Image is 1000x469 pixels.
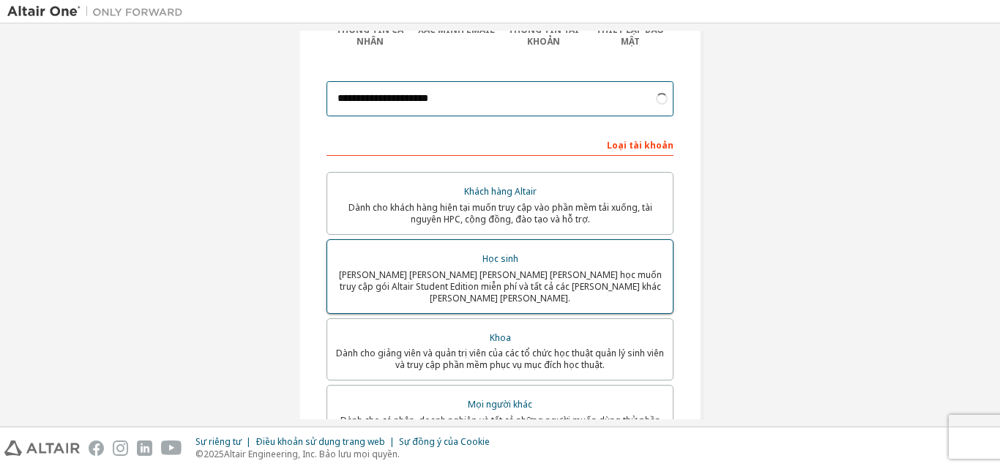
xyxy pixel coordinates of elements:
[336,347,664,371] font: Dành cho giảng viên và quản trị viên của các tổ chức học thuật quản lý sinh viên và truy cập phần...
[195,448,204,460] font: ©
[255,435,385,448] font: Điều khoản sử dụng trang web
[339,269,662,304] font: [PERSON_NAME] [PERSON_NAME] [PERSON_NAME] [PERSON_NAME] học muốn truy cập gói Altair Student Edit...
[399,435,490,448] font: Sự đồng ý của Cookie
[607,139,673,151] font: Loại tài khoản
[336,23,403,48] font: Thông tin cá nhân
[113,440,128,456] img: instagram.svg
[204,448,224,460] font: 2025
[464,185,537,198] font: Khách hàng Altair
[508,23,579,48] font: Thông tin tài khoản
[4,440,80,456] img: altair_logo.svg
[348,201,652,225] font: Dành cho khách hàng hiện tại muốn truy cập vào phần mềm tải xuống, tài nguyên HPC, cộng đồng, đào...
[195,435,242,448] font: Sự riêng tư
[137,440,152,456] img: linkedin.svg
[596,23,664,48] font: Thiết lập bảo mật
[490,331,511,344] font: Khoa
[7,4,190,19] img: Altair One
[89,440,104,456] img: facebook.svg
[224,448,400,460] font: Altair Engineering, Inc. Bảo lưu mọi quyền.
[161,440,182,456] img: youtube.svg
[468,398,532,410] font: Mọi người khác
[340,414,660,438] font: Dành cho cá nhân, doanh nghiệp và tất cả những người muốn dùng thử phần mềm Altair và khám phá cá...
[482,252,518,265] font: Học sinh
